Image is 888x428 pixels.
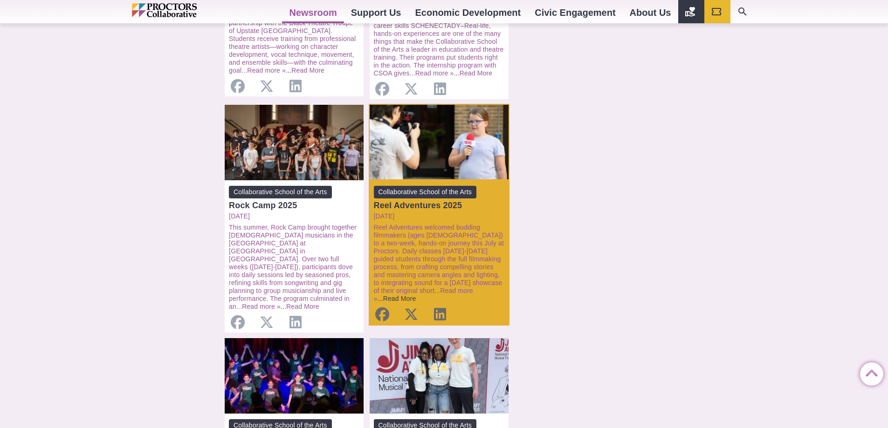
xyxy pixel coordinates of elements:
a: Collaborative School of the Arts Reel Adventures 2025 [374,186,504,210]
a: Read More [291,67,324,74]
a: [DATE] [374,212,504,220]
a: Read more » [374,287,473,302]
img: Proctors logo [132,3,237,17]
a: Collaborative School of the Arts Rock Camp 2025 [229,186,359,210]
p: ... [374,224,504,303]
div: Rock Camp 2025 [229,201,359,210]
a: Seven students spent their summer across Proctors Collaborative venues gaining career skills SCHE... [374,6,504,77]
a: This summer, Rock Camp brought together [DEMOGRAPHIC_DATA] musicians in the [GEOGRAPHIC_DATA] at ... [229,224,357,310]
a: Back to Top [860,363,879,381]
a: Read more » [242,303,281,310]
p: ... [374,6,504,77]
a: Read more » [247,67,286,74]
a: Reel Adventures welcomed budding filmmakers (ages [DEMOGRAPHIC_DATA]) to a two-week, hands-on jou... [374,224,504,294]
a: [DATE] [229,212,359,220]
a: Read More [286,303,319,310]
p: ... [229,224,359,311]
a: Read More [460,69,493,77]
span: Collaborative School of the Arts [229,186,331,198]
a: Read More [383,295,416,302]
div: Reel Adventures 2025 [374,201,504,210]
span: Collaborative School of the Arts [374,186,476,198]
a: Read more » [415,69,454,77]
